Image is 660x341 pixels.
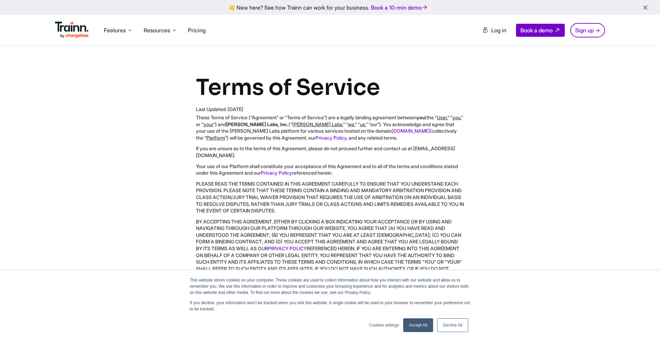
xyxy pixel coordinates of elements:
a: Pricing [188,27,206,34]
a: Privacy Policy [261,170,292,176]
span: Book a demo [520,27,553,34]
div: Last Updated: [DATE] [196,106,464,113]
a: PRIVACY POLICY [268,245,307,251]
u: you [452,114,461,120]
p: PLEASE READ THE TERMS CONTAINED IN THIS AGREEMENT CAREFULLY TO ENSURE THAT YOU UNDERSTAND EACH PR... [196,180,464,214]
span: Resources [144,26,170,34]
p: These Terms of Service (“Agreement” or “Terms of Service”) are a legally binding agreement betwee... [196,114,464,141]
div: 👋 New here? See how Trainn can work for your business. [4,4,656,11]
u: Platform [206,135,225,141]
h1: Terms of Service [196,74,464,102]
p: If you decline, your information won’t be tracked when you visit this website. A single cookie wi... [190,300,470,312]
a: Book a 10-min demo [370,3,429,12]
a: Log in [478,24,510,36]
u: we [348,121,354,127]
a: Accept All [403,318,433,332]
span: Features [104,26,126,34]
span: Log in [491,27,506,34]
u: your [203,121,213,127]
a: [DOMAIN_NAME] [392,128,430,134]
u: User [437,114,447,120]
b: [PERSON_NAME] Labs, Inc. [226,121,288,127]
p: BY ACCEPTING THIS AGREEMENT, EITHER BY CLICKING A BOX INDICATING YOUR ACCEPTANCE OR BY USING AND ... [196,218,464,279]
a: Sign up → [570,23,605,37]
a: Book a demo [516,24,565,37]
a: Privacy Policy [316,135,346,141]
p: Your use of our Platform shall constitute your acceptance of this Agreement and to all of the ter... [196,163,464,176]
a: Decline All [437,318,468,332]
img: Trainn Logo [55,22,89,38]
u: us [360,121,365,127]
p: This website stores cookies on your computer. These cookies are used to collect information about... [190,277,470,296]
p: If you are unsure as to the terms of this Agreement, please do not proceed further and contact us... [196,145,464,158]
u: [PERSON_NAME] Labs [292,121,342,127]
b: you [417,114,425,120]
a: Cookies settings [369,322,399,328]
